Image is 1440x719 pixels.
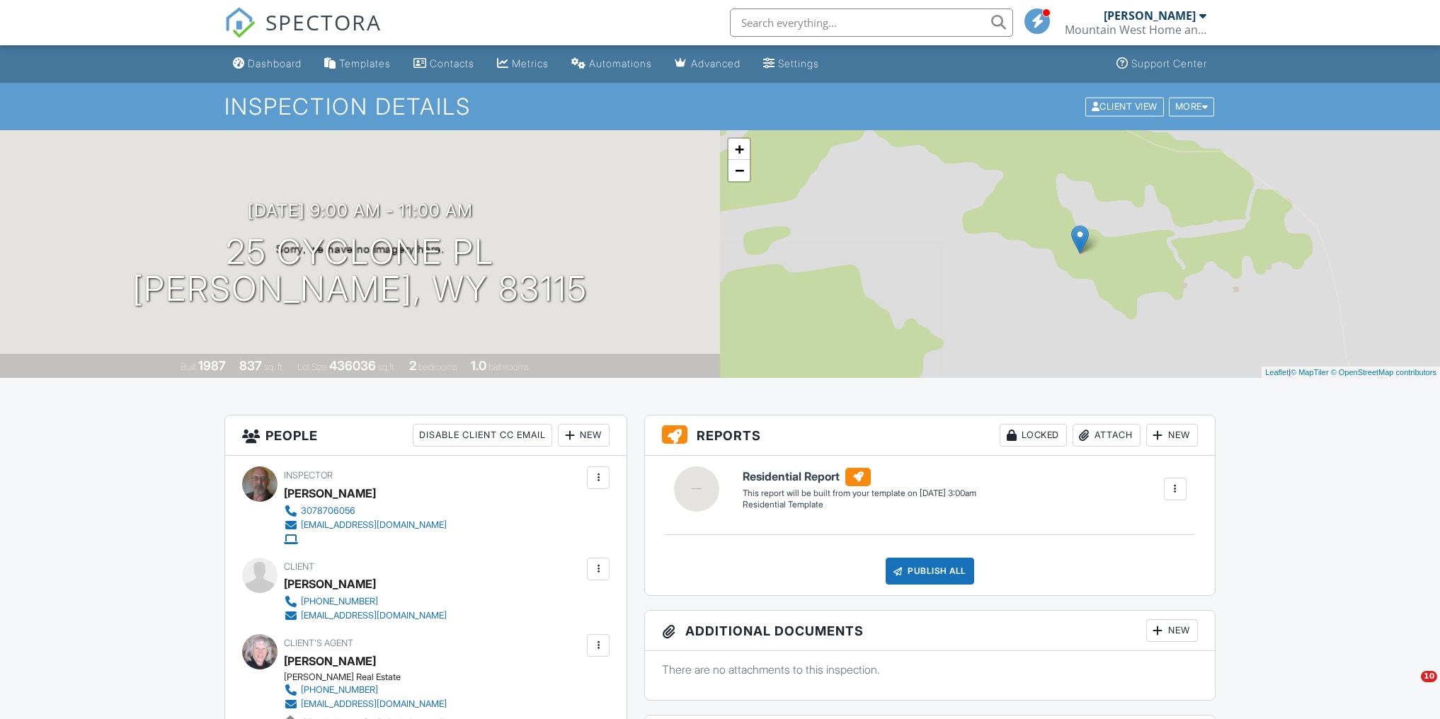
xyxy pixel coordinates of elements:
[284,504,447,518] a: 3078706056
[297,362,327,372] span: Lot Size
[181,362,196,372] span: Built
[1073,424,1141,447] div: Attach
[645,611,1215,651] h3: Additional Documents
[413,424,552,447] div: Disable Client CC Email
[743,468,976,486] h6: Residential Report
[301,698,447,710] div: [EMAIL_ADDRESS][DOMAIN_NAME]
[198,358,226,373] div: 1987
[284,697,447,711] a: [EMAIL_ADDRESS][DOMAIN_NAME]
[224,19,382,49] a: SPECTORA
[319,51,396,77] a: Templates
[284,483,376,504] div: [PERSON_NAME]
[301,505,355,517] div: 3078706056
[1169,97,1215,116] div: More
[566,51,658,77] a: Automations (Basic)
[329,358,376,373] div: 436036
[239,358,262,373] div: 837
[301,596,378,607] div: [PHONE_NUMBER]
[1104,8,1196,23] div: [PERSON_NAME]
[264,362,284,372] span: sq. ft.
[1085,97,1164,116] div: Client View
[589,57,652,69] div: Automations
[301,684,378,696] div: [PHONE_NUMBER]
[409,358,416,373] div: 2
[248,57,302,69] div: Dashboard
[378,362,396,372] span: sq.ft.
[1421,671,1437,682] span: 10
[225,415,627,456] h3: People
[669,51,746,77] a: Advanced
[301,610,447,621] div: [EMAIL_ADDRESS][DOMAIN_NAME]
[1065,23,1206,37] div: Mountain West Home and Commercial Property Inspections
[758,51,825,77] a: Settings
[1146,619,1198,642] div: New
[778,57,819,69] div: Settings
[491,51,554,77] a: Metrics
[1146,424,1198,447] div: New
[886,558,974,585] div: Publish All
[265,7,382,37] span: SPECTORA
[512,57,549,69] div: Metrics
[743,499,976,511] div: Residential Template
[558,424,610,447] div: New
[408,51,480,77] a: Contacts
[645,415,1215,456] h3: Reports
[224,94,1216,119] h1: Inspection Details
[1000,424,1067,447] div: Locked
[339,57,391,69] div: Templates
[488,362,529,372] span: bathrooms
[132,234,588,309] h1: 25 Cyclone Pl [PERSON_NAME], WY 83115
[284,561,314,572] span: Client
[691,57,741,69] div: Advanced
[730,8,1013,37] input: Search everything...
[284,518,447,532] a: [EMAIL_ADDRESS][DOMAIN_NAME]
[1392,671,1426,705] iframe: Intercom live chat
[284,638,353,648] span: Client's Agent
[224,7,256,38] img: The Best Home Inspection Software - Spectora
[284,650,376,672] a: [PERSON_NAME]
[1291,368,1329,376] a: © MapTiler
[284,594,447,609] a: [PHONE_NUMBER]
[301,519,447,531] div: [EMAIL_ADDRESS][DOMAIN_NAME]
[1084,100,1167,111] a: Client View
[430,57,474,69] div: Contacts
[284,573,376,594] div: [PERSON_NAME]
[418,362,457,372] span: bedrooms
[728,139,750,160] a: Zoom in
[662,662,1198,677] p: There are no attachments to this inspection.
[284,683,447,697] a: [PHONE_NUMBER]
[1131,57,1207,69] div: Support Center
[284,609,447,623] a: [EMAIL_ADDRESS][DOMAIN_NAME]
[1331,368,1436,376] a: © OpenStreetMap contributors
[248,201,473,220] h3: [DATE] 9:00 am - 11:00 am
[1111,51,1213,77] a: Support Center
[284,672,458,683] div: [PERSON_NAME] Real Estate
[284,470,333,481] span: Inspector
[728,160,750,181] a: Zoom out
[1262,367,1440,379] div: |
[227,51,307,77] a: Dashboard
[743,488,976,499] div: This report will be built from your template on [DATE] 3:00am
[471,358,486,373] div: 1.0
[1265,368,1288,376] a: Leaflet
